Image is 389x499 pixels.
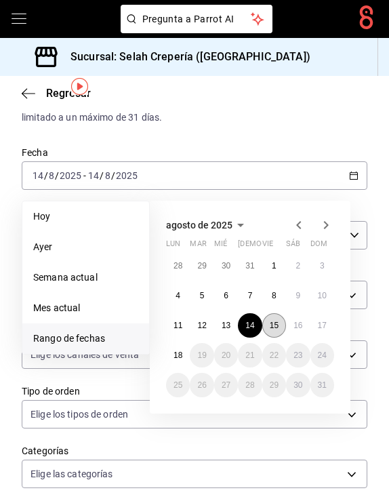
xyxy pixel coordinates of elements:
button: Regresar [22,87,91,100]
label: Categorías [22,446,367,456]
abbr: 4 de agosto de 2025 [176,291,180,300]
span: Elige los canales de venta [30,348,139,361]
span: / [55,170,59,181]
abbr: 19 de agosto de 2025 [197,351,206,360]
button: 17 de agosto de 2025 [310,313,334,338]
button: 24 de agosto de 2025 [310,343,334,367]
button: 15 de agosto de 2025 [262,313,286,338]
span: Hoy [33,209,138,224]
button: 26 de agosto de 2025 [190,373,213,397]
abbr: 26 de agosto de 2025 [197,380,206,390]
button: 20 de agosto de 2025 [214,343,238,367]
button: open drawer [11,11,27,27]
img: Tooltip marker [71,78,88,95]
button: 22 de agosto de 2025 [262,343,286,367]
abbr: 6 de agosto de 2025 [224,291,228,300]
span: Rango de fechas [33,332,138,346]
abbr: 22 de agosto de 2025 [270,351,279,360]
abbr: 29 de agosto de 2025 [270,380,279,390]
span: Elige los tipos de orden [30,407,128,421]
span: agosto de 2025 [166,220,232,231]
abbr: 15 de agosto de 2025 [270,321,279,330]
button: agosto de 2025 [166,217,249,233]
span: Pregunta a Parrot AI [142,12,251,26]
button: 13 de agosto de 2025 [214,313,238,338]
input: -- [48,170,55,181]
span: Ayer [33,240,138,254]
abbr: 24 de agosto de 2025 [318,351,327,360]
abbr: 12 de agosto de 2025 [197,321,206,330]
div: Los artículos listados no incluyen descuentos de orden y el filtro de fechas está limitado a un m... [22,96,367,125]
button: 28 de julio de 2025 [166,254,190,278]
abbr: 30 de julio de 2025 [222,261,230,271]
button: 25 de agosto de 2025 [166,373,190,397]
span: / [44,170,48,181]
abbr: domingo [310,239,327,254]
abbr: 25 de agosto de 2025 [173,380,182,390]
abbr: 11 de agosto de 2025 [173,321,182,330]
span: / [100,170,104,181]
abbr: 28 de agosto de 2025 [245,380,254,390]
abbr: 17 de agosto de 2025 [318,321,327,330]
span: Elige las categorías [30,467,113,481]
abbr: 29 de julio de 2025 [197,261,206,271]
input: -- [32,170,44,181]
button: 21 de agosto de 2025 [238,343,262,367]
abbr: miércoles [214,239,227,254]
abbr: 7 de agosto de 2025 [248,291,253,300]
h3: Sucursal: Selah Crepería ([GEOGRAPHIC_DATA]) [60,49,310,65]
abbr: 30 de agosto de 2025 [293,380,302,390]
span: - [83,170,86,181]
abbr: 31 de julio de 2025 [245,261,254,271]
abbr: viernes [262,239,273,254]
button: 8 de agosto de 2025 [262,283,286,308]
button: 1 de agosto de 2025 [262,254,286,278]
button: 29 de julio de 2025 [190,254,213,278]
abbr: 18 de agosto de 2025 [173,351,182,360]
button: 19 de agosto de 2025 [190,343,213,367]
span: Mes actual [33,301,138,315]
span: / [111,170,115,181]
button: 7 de agosto de 2025 [238,283,262,308]
button: 23 de agosto de 2025 [286,343,310,367]
abbr: 5 de agosto de 2025 [200,291,205,300]
abbr: 23 de agosto de 2025 [293,351,302,360]
input: -- [104,170,111,181]
abbr: lunes [166,239,180,254]
label: Fecha [22,148,367,157]
abbr: 3 de agosto de 2025 [320,261,325,271]
button: 11 de agosto de 2025 [166,313,190,338]
abbr: 2 de agosto de 2025 [295,261,300,271]
button: 6 de agosto de 2025 [214,283,238,308]
abbr: 1 de agosto de 2025 [272,261,277,271]
span: Semana actual [33,271,138,285]
abbr: martes [190,239,206,254]
button: 27 de agosto de 2025 [214,373,238,397]
button: 29 de agosto de 2025 [262,373,286,397]
abbr: 28 de julio de 2025 [173,261,182,271]
abbr: 13 de agosto de 2025 [222,321,230,330]
button: 10 de agosto de 2025 [310,283,334,308]
abbr: 31 de agosto de 2025 [318,380,327,390]
abbr: 9 de agosto de 2025 [295,291,300,300]
input: ---- [115,170,138,181]
button: 3 de agosto de 2025 [310,254,334,278]
button: 30 de julio de 2025 [214,254,238,278]
button: 28 de agosto de 2025 [238,373,262,397]
input: ---- [59,170,82,181]
abbr: 21 de agosto de 2025 [245,351,254,360]
button: 4 de agosto de 2025 [166,283,190,308]
button: 14 de agosto de 2025 [238,313,262,338]
button: 31 de julio de 2025 [238,254,262,278]
abbr: 14 de agosto de 2025 [245,321,254,330]
abbr: 20 de agosto de 2025 [222,351,230,360]
span: Regresar [46,87,91,100]
abbr: 8 de agosto de 2025 [272,291,277,300]
abbr: jueves [238,239,318,254]
button: 9 de agosto de 2025 [286,283,310,308]
button: Pregunta a Parrot AI [121,5,272,33]
button: 2 de agosto de 2025 [286,254,310,278]
abbr: 27 de agosto de 2025 [222,380,230,390]
button: 31 de agosto de 2025 [310,373,334,397]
